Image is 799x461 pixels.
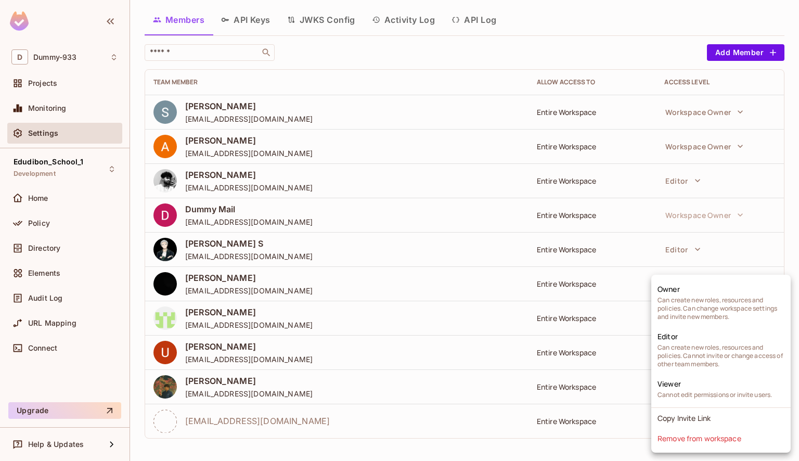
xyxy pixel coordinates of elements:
span: Can create new roles, resources and policies. Cannot invite or change access of other team members. [658,343,784,368]
li: Remove from workspace [651,428,791,449]
span: Viewer [658,379,681,389]
span: Cannot edit permissions or invite users. [658,391,772,399]
li: Copy Invite Link [651,408,791,428]
span: Editor [658,331,678,341]
span: Can create new roles, resources and policies. Can change workspace settings and invite new members. [658,296,784,321]
span: Owner [658,284,680,294]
